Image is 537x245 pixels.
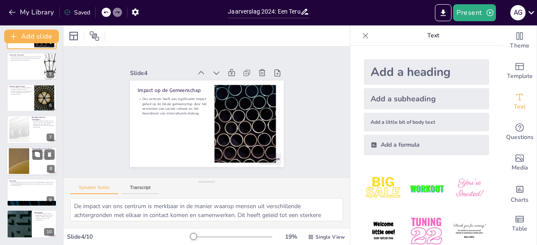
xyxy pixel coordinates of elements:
[503,209,537,239] div: Add a table
[7,53,57,81] div: 5
[512,163,528,173] span: Media
[316,234,345,240] span: Single View
[512,224,527,234] span: Table
[364,88,489,109] div: Add a subheading
[34,213,54,220] p: Wij bedanken iedereen die heeft bijgedragen aan het succes van ons centrum in [DATE], inclusief o...
[32,152,55,160] p: We hebben in [DATE] succesvol samengewerkt met verschillende lokale organisaties om gezamenlijke ...
[6,147,57,175] div: 8
[34,211,54,214] p: Dankwoord
[32,149,42,159] button: Duplicate Slide
[510,5,526,20] div: A G
[503,148,537,178] div: Add images, graphics, shapes or video
[156,56,219,96] p: Impact op de Gemeenschap
[372,25,494,46] p: Text
[407,169,446,208] img: 2.jpeg
[47,134,54,141] div: 7
[450,169,489,208] img: 3.jpeg
[32,148,55,152] p: Samenwerking met Lokale Organisaties
[9,181,54,186] p: Het jaarverslag 2024 toont de groei en impact van het [DEMOGRAPHIC_DATA] Cultureel Centrum [PERSO...
[47,70,54,78] div: 5
[506,133,534,142] span: Questions
[503,86,537,117] div: Add text boxes
[158,36,216,74] div: Slide 4
[510,4,526,21] button: A G
[507,72,533,81] span: Template
[4,30,59,43] button: Add slide
[453,4,495,21] button: Present
[70,198,343,221] textarea: De impact van ons centrum is merkbaar in de manier waarop mensen uit verschillende achtergronden ...
[503,56,537,86] div: Add ready made slides
[511,195,529,205] span: Charts
[47,102,54,109] div: 6
[364,59,489,85] div: Add a heading
[6,6,58,19] button: My Library
[228,6,300,18] input: Insert title
[281,233,301,241] div: 19 %
[64,8,90,17] div: Saved
[510,41,529,50] span: Theme
[503,117,537,148] div: Get real-time input from your audience
[503,178,537,209] div: Add charts and graphs
[9,53,42,56] p: Financieel Overzicht
[9,56,42,61] p: Dit jaarverslag bevat een financieel overzicht dat inzicht geeft in onze inkomsten en uitgaven, e...
[364,169,403,208] img: 1.jpeg
[514,102,526,111] span: Text
[89,31,100,41] span: Position
[44,228,54,236] div: 10
[67,29,80,43] div: Layout
[70,185,118,194] button: Speaker Notes
[9,87,32,95] p: Voor 2025 hebben we ambitieuze plannen, waaronder uitbreiding van onze educatieve programma's en ...
[47,196,54,204] div: 9
[67,233,191,241] div: Slide 4 / 10
[503,25,537,56] div: Change the overall theme
[47,165,55,173] div: 8
[435,4,451,21] button: Export to PowerPoint
[145,64,214,115] p: Ons centrum heeft een significante impact gehad op de lokale gemeenschap door het versterken van ...
[44,149,55,159] button: Delete Slide
[9,85,32,88] p: Toekomstige Plannen
[32,120,54,128] p: Vrijwilligers spelen een cruciale rol in ons centrum. Hun inzet en betrokkenheid zijn essentieel ...
[364,135,489,155] div: Add a formula
[364,113,489,131] div: Add a little bit of body text
[7,210,57,238] div: 10
[32,116,54,121] p: Betrokkenheid van Vrijwilligers
[122,185,159,194] button: Transcript
[7,115,57,143] div: 7
[7,178,57,206] div: 9
[7,84,57,112] div: 6
[9,180,54,182] p: Conclusie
